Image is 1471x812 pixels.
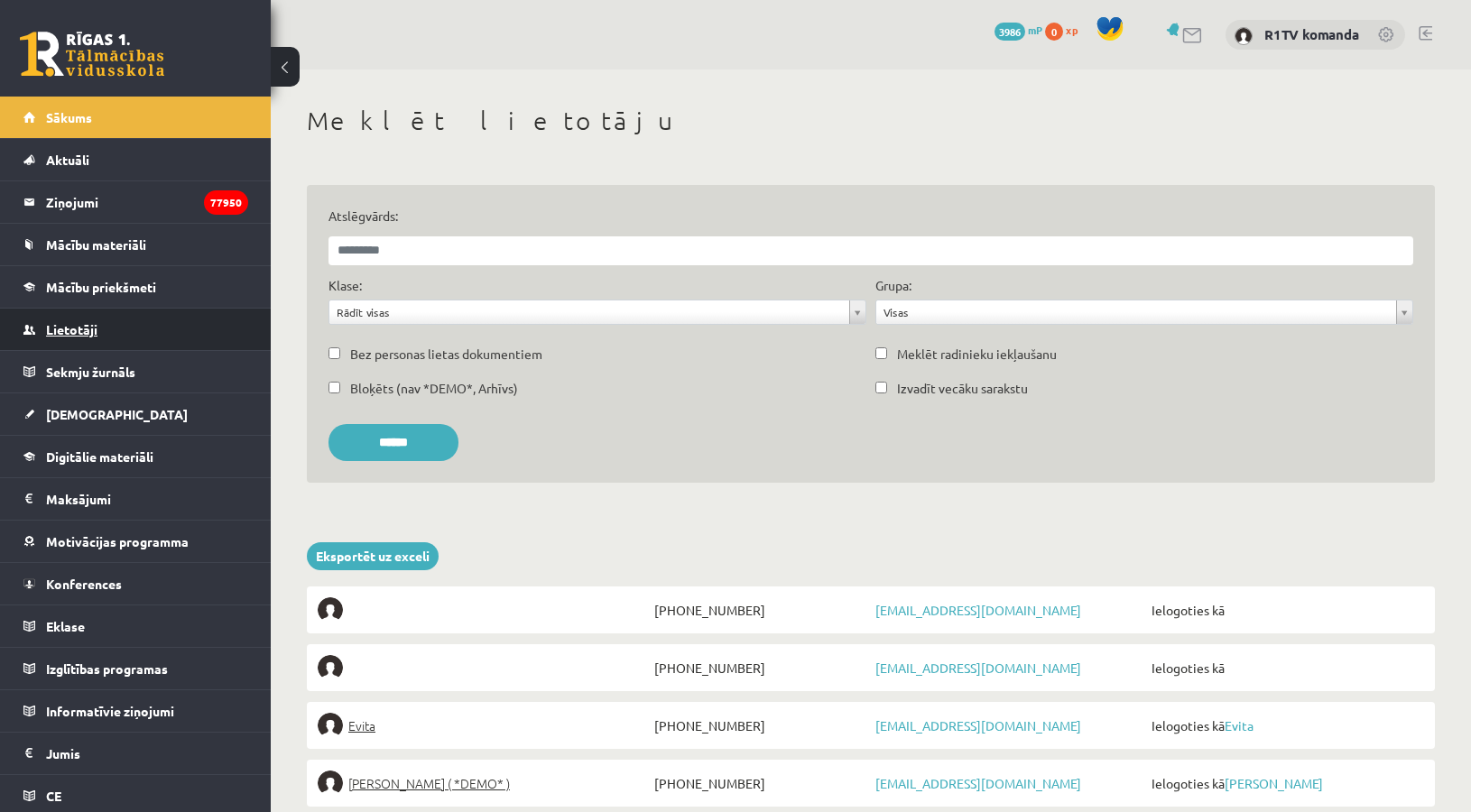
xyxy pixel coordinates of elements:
[23,309,248,350] a: Lietotāji
[307,106,1435,136] h1: Meklēt lietotāju
[350,345,542,364] label: Bez personas lietas dokumentiem
[23,351,248,392] a: Sekmju žurnāls
[46,660,168,677] span: Izglītības programas
[1225,717,1254,734] a: Evita
[897,345,1057,364] label: Meklēt radinieku iekļaušanu
[46,109,92,125] span: Sākums
[46,618,85,634] span: Eklase
[1045,23,1063,41] span: 0
[1235,27,1253,45] img: R1TV komanda
[46,181,248,223] legend: Ziņojumi
[318,713,650,738] a: Evita
[995,23,1025,41] span: 3986
[328,276,362,295] label: Klase:
[46,236,146,253] span: Mācību materiāli
[897,379,1028,398] label: Izvadīt vecāku sarakstu
[46,321,97,337] span: Lietotāji
[1066,23,1078,37] span: xp
[23,733,248,774] a: Jumis
[1225,775,1323,791] a: [PERSON_NAME]
[46,448,153,465] span: Digitālie materiāli
[307,542,439,570] a: Eksportēt uz exceli
[350,379,518,398] label: Bloķēts (nav *DEMO*, Arhīvs)
[23,181,248,223] a: Ziņojumi77950
[348,770,510,796] span: [PERSON_NAME] ( *DEMO* )
[875,602,1081,618] a: [EMAIL_ADDRESS][DOMAIN_NAME]
[23,690,248,732] a: Informatīvie ziņojumi
[329,300,865,324] a: Rādīt visas
[20,32,164,77] a: Rīgas 1. Tālmācības vidusskola
[23,436,248,477] a: Digitālie materiāli
[23,393,248,435] a: [DEMOGRAPHIC_DATA]
[23,563,248,604] a: Konferences
[23,605,248,647] a: Eklase
[1045,23,1087,37] a: 0 xp
[318,770,650,796] a: [PERSON_NAME] ( *DEMO* )
[23,648,248,689] a: Izglītības programas
[204,190,248,215] i: 77950
[1147,770,1424,796] span: Ielogoties kā
[46,788,61,804] span: CE
[876,300,1412,324] a: Visas
[650,770,871,796] span: [PHONE_NUMBER]
[46,406,188,422] span: [DEMOGRAPHIC_DATA]
[23,139,248,180] a: Aktuāli
[23,478,248,520] a: Maksājumi
[1147,655,1424,680] span: Ielogoties kā
[1147,713,1424,738] span: Ielogoties kā
[46,745,80,761] span: Jumis
[995,23,1042,37] a: 3986 mP
[46,533,189,549] span: Motivācijas programma
[46,279,156,295] span: Mācību priekšmeti
[875,660,1081,676] a: [EMAIL_ADDRESS][DOMAIN_NAME]
[23,224,248,265] a: Mācību materiāli
[650,655,871,680] span: [PHONE_NUMBER]
[328,207,1413,226] label: Atslēgvārds:
[650,713,871,738] span: [PHONE_NUMBER]
[875,276,911,295] label: Grupa:
[1147,597,1424,623] span: Ielogoties kā
[46,364,135,380] span: Sekmju žurnāls
[337,300,842,324] span: Rādīt visas
[23,521,248,562] a: Motivācijas programma
[318,713,343,738] img: Evita
[23,266,248,308] a: Mācību priekšmeti
[875,717,1081,734] a: [EMAIL_ADDRESS][DOMAIN_NAME]
[1028,23,1042,37] span: mP
[348,713,375,738] span: Evita
[46,478,248,520] legend: Maksājumi
[1264,25,1359,43] a: R1TV komanda
[884,300,1389,324] span: Visas
[46,576,122,592] span: Konferences
[46,152,89,168] span: Aktuāli
[318,770,343,796] img: Elīna Elizabete Ancveriņa
[23,97,248,138] a: Sākums
[650,597,871,623] span: [PHONE_NUMBER]
[46,703,174,719] span: Informatīvie ziņojumi
[875,775,1081,791] a: [EMAIL_ADDRESS][DOMAIN_NAME]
